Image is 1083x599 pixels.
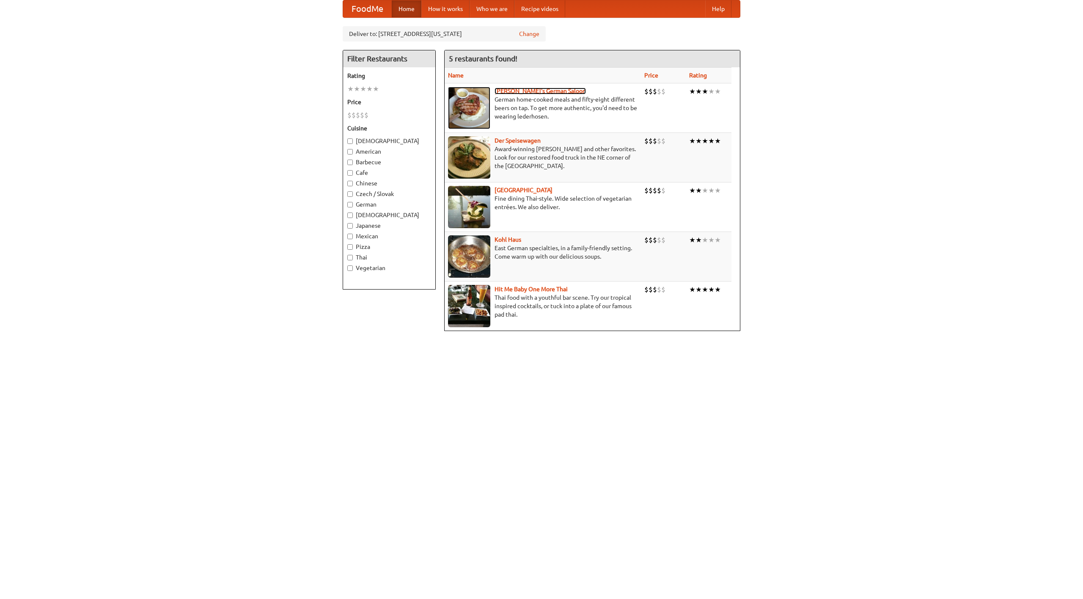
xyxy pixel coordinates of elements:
li: $ [352,110,356,120]
a: Der Speisewagen [495,137,541,144]
label: German [347,200,431,209]
img: satay.jpg [448,186,490,228]
a: Change [519,30,539,38]
li: ★ [708,285,715,294]
label: Thai [347,253,431,262]
li: ★ [715,235,721,245]
a: Rating [689,72,707,79]
b: [GEOGRAPHIC_DATA] [495,187,552,193]
label: Mexican [347,232,431,240]
li: $ [661,235,665,245]
a: Home [392,0,421,17]
h5: Cuisine [347,124,431,132]
li: ★ [715,285,721,294]
li: ★ [689,235,695,245]
li: $ [347,110,352,120]
input: American [347,149,353,155]
li: $ [661,87,665,96]
h4: Filter Restaurants [343,50,435,67]
label: Chinese [347,179,431,188]
div: Deliver to: [STREET_ADDRESS][US_STATE] [343,26,546,41]
p: German home-cooked meals and fifty-eight different beers on tap. To get more authentic, you'd nee... [448,95,638,121]
a: Price [644,72,658,79]
li: ★ [366,84,373,94]
li: $ [644,87,649,96]
li: ★ [689,136,695,146]
label: American [347,147,431,156]
li: ★ [715,186,721,195]
input: [DEMOGRAPHIC_DATA] [347,213,353,218]
img: babythai.jpg [448,285,490,327]
li: ★ [708,235,715,245]
li: ★ [347,84,354,94]
input: Mexican [347,234,353,239]
a: Help [705,0,731,17]
li: ★ [695,235,702,245]
li: $ [657,186,661,195]
a: [PERSON_NAME]'s German Saloon [495,88,586,94]
input: Vegetarian [347,265,353,271]
a: Name [448,72,464,79]
p: East German specialties, in a family-friendly setting. Come warm up with our delicious soups. [448,244,638,261]
input: Cafe [347,170,353,176]
a: Hit Me Baby One More Thai [495,286,568,293]
li: $ [653,235,657,245]
li: $ [661,285,665,294]
label: Vegetarian [347,264,431,272]
li: $ [649,186,653,195]
li: ★ [360,84,366,94]
li: $ [644,186,649,195]
a: Who we are [470,0,514,17]
ng-pluralize: 5 restaurants found! [449,55,517,63]
li: $ [653,87,657,96]
h5: Rating [347,72,431,80]
li: $ [661,136,665,146]
li: $ [649,285,653,294]
li: $ [661,186,665,195]
label: Czech / Slovak [347,190,431,198]
li: ★ [695,136,702,146]
li: $ [644,235,649,245]
li: ★ [702,136,708,146]
img: kohlhaus.jpg [448,235,490,278]
li: $ [644,285,649,294]
li: ★ [708,87,715,96]
input: Barbecue [347,160,353,165]
li: ★ [715,87,721,96]
li: ★ [702,186,708,195]
li: ★ [702,235,708,245]
li: ★ [695,285,702,294]
li: $ [360,110,364,120]
a: How it works [421,0,470,17]
li: $ [657,285,661,294]
li: $ [649,136,653,146]
input: Pizza [347,244,353,250]
li: $ [644,136,649,146]
a: FoodMe [343,0,392,17]
li: ★ [695,87,702,96]
input: Chinese [347,181,353,186]
li: ★ [702,285,708,294]
li: ★ [689,87,695,96]
a: Kohl Haus [495,236,521,243]
input: Japanese [347,223,353,229]
li: ★ [708,186,715,195]
p: Thai food with a youthful bar scene. Try our tropical inspired cocktails, or tuck into a plate of... [448,293,638,319]
label: Cafe [347,168,431,177]
li: ★ [354,84,360,94]
label: Barbecue [347,158,431,166]
li: $ [657,87,661,96]
input: [DEMOGRAPHIC_DATA] [347,138,353,144]
p: Award-winning [PERSON_NAME] and other favorites. Look for our restored food truck in the NE corne... [448,145,638,170]
input: Thai [347,255,353,260]
li: $ [653,186,657,195]
li: $ [653,285,657,294]
img: speisewagen.jpg [448,136,490,179]
li: $ [649,87,653,96]
li: ★ [373,84,379,94]
li: ★ [702,87,708,96]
